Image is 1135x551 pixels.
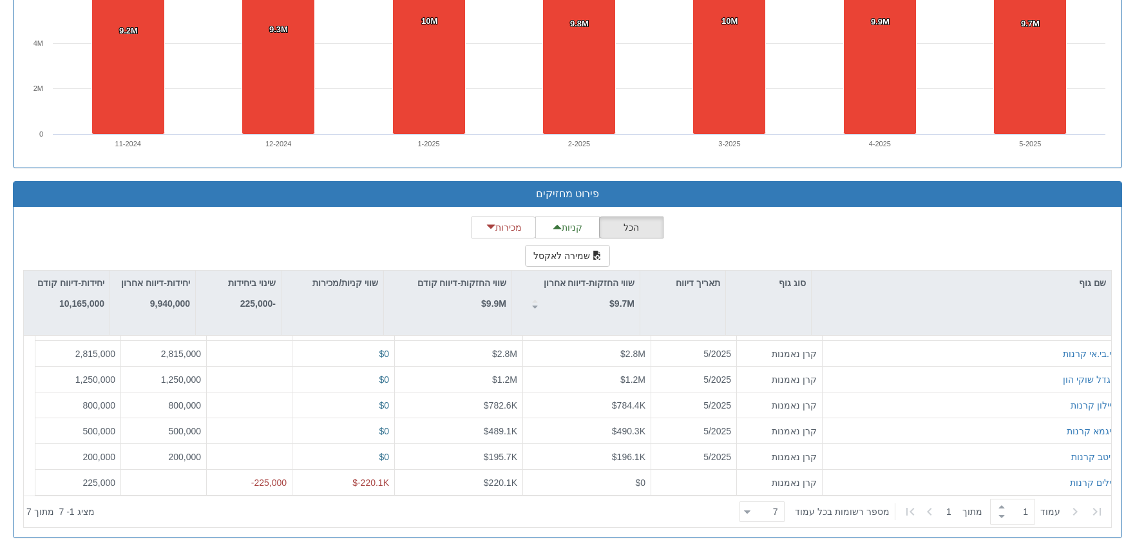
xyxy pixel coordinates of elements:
[656,372,731,385] div: 5/2025
[742,398,817,411] div: קרן נאמנות
[41,424,115,437] div: 500,000
[535,217,600,238] button: קניות
[525,245,610,267] button: שמירה לאקסל
[812,271,1111,295] div: שם גוף
[484,425,517,436] span: $489.1K
[379,451,389,461] span: $0
[421,16,437,26] tspan: 10M
[871,17,890,26] tspan: 9.9M
[742,424,817,437] div: קרן נאמנות
[26,498,95,526] div: ‏מציג 1 - 7 ‏ מתוך 7
[37,276,104,290] p: יחידות-דיווח קודם
[41,347,115,360] div: 2,815,000
[656,424,731,437] div: 5/2025
[121,276,190,290] p: יחידות-דיווח אחרון
[1063,372,1117,385] button: מגדל שוקי הון
[1063,347,1117,360] button: אי.בי.אי קרנות
[1019,140,1041,148] text: 5-2025
[484,451,517,461] span: $195.7K
[379,425,389,436] span: $0
[228,276,276,290] p: שינוי ביחידות
[734,498,1109,526] div: ‏ מתוך
[481,298,506,309] strong: $9.9M
[126,424,201,437] div: 500,000
[265,140,291,148] text: 12-2024
[1071,450,1117,463] button: מיטב קרנות
[656,398,731,411] div: 5/2025
[39,130,43,138] text: 0
[484,477,517,487] span: $220.1K
[869,140,891,148] text: 4-2025
[1071,398,1117,411] button: איילון קרנות
[472,217,536,238] button: מכירות
[59,298,104,309] strong: 10,165,000
[492,374,517,384] span: $1.2M
[742,476,817,488] div: קרן נאמנות
[742,347,817,360] div: קרן נאמנות
[379,374,389,384] span: $0
[240,298,276,309] strong: -225,000
[126,372,201,385] div: 1,250,000
[33,39,43,47] text: 4M
[269,24,288,34] tspan: 9.3M
[718,140,740,148] text: 3-2025
[492,348,517,358] span: $2.8M
[721,16,738,26] tspan: 10M
[41,476,115,488] div: 225,000
[620,374,645,384] span: $1.2M
[212,476,287,488] div: -225,000
[126,347,201,360] div: 2,815,000
[126,450,201,463] div: 200,000
[1040,505,1060,518] span: ‏עמוד
[41,398,115,411] div: 800,000
[656,450,731,463] div: 5/2025
[352,477,389,487] span: $-220.1K
[599,217,663,238] button: הכל
[612,425,645,436] span: $490.3K
[379,348,389,358] span: $0
[119,26,138,35] tspan: 9.2M
[640,271,725,295] div: תאריך דיווח
[484,400,517,410] span: $782.6K
[612,400,645,410] span: $784.4K
[946,505,962,518] span: 1
[726,271,811,295] div: סוג גוף
[150,298,190,309] strong: 9,940,000
[795,505,890,518] span: ‏מספר רשומות בכל עמוד
[568,140,590,148] text: 2-2025
[126,398,201,411] div: 800,000
[656,347,731,360] div: 5/2025
[41,372,115,385] div: 1,250,000
[544,276,634,290] p: שווי החזקות-דיווח אחרון
[1067,424,1117,437] button: סיגמא קרנות
[417,276,506,290] p: שווי החזקות-דיווח קודם
[742,372,817,385] div: קרן נאמנות
[41,450,115,463] div: 200,000
[742,450,817,463] div: קרן נאמנות
[23,188,1112,200] h3: פירוט מחזיקים
[417,140,439,148] text: 1-2025
[33,84,43,92] text: 2M
[281,271,383,295] div: שווי קניות/מכירות
[635,477,645,487] span: $0
[379,400,389,410] span: $0
[570,19,589,28] tspan: 9.8M
[1021,19,1040,28] tspan: 9.7M
[609,298,634,309] strong: $9.7M
[1070,476,1117,488] button: אילים קרנות
[612,451,645,461] span: $196.1K
[620,348,645,358] span: $2.8M
[115,140,141,148] text: 11-2024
